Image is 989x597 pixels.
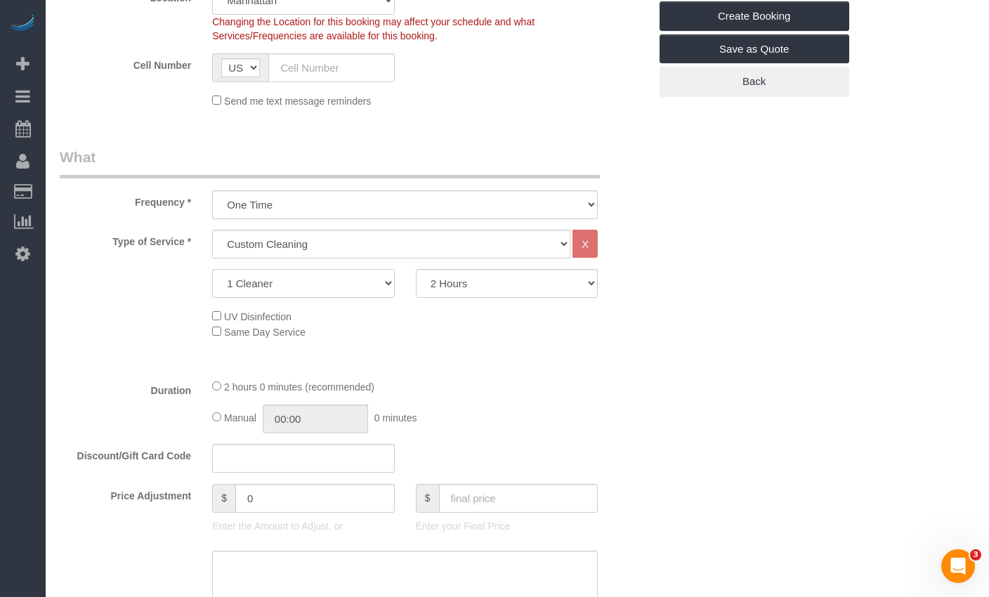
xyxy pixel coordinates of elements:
[212,484,235,513] span: $
[212,519,395,533] p: Enter the Amount to Adjust, or
[49,53,202,72] label: Cell Number
[374,412,417,424] span: 0 minutes
[60,147,600,178] legend: What
[8,14,37,34] img: Automaid Logo
[49,444,202,463] label: Discount/Gift Card Code
[660,67,849,96] a: Back
[224,412,256,424] span: Manual
[49,484,202,503] label: Price Adjustment
[660,34,849,64] a: Save as Quote
[224,96,371,107] span: Send me text message reminders
[970,549,981,560] span: 3
[224,327,306,338] span: Same Day Service
[224,311,292,322] span: UV Disinfection
[49,379,202,398] label: Duration
[439,484,598,513] input: final price
[212,16,535,41] span: Changing the Location for this booking may affect your schedule and what Services/Frequencies are...
[268,53,395,82] input: Cell Number
[416,519,598,533] p: Enter your Final Price
[416,484,439,513] span: $
[941,549,975,583] iframe: Intercom live chat
[49,230,202,249] label: Type of Service *
[660,1,849,31] a: Create Booking
[224,381,374,393] span: 2 hours 0 minutes (recommended)
[49,190,202,209] label: Frequency *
